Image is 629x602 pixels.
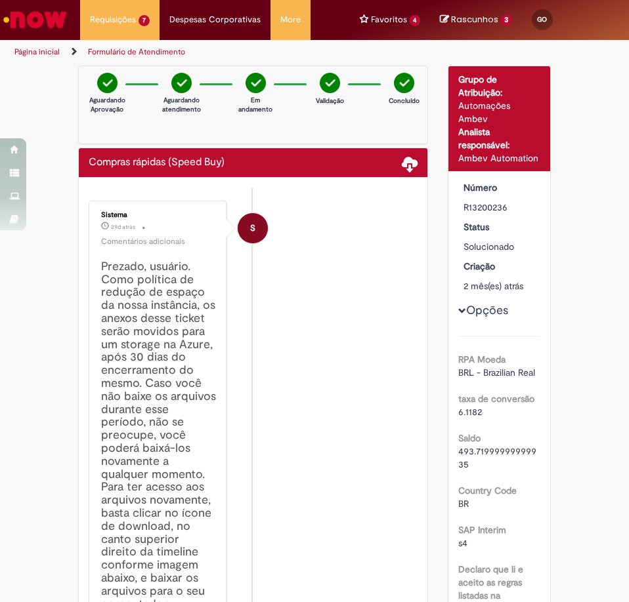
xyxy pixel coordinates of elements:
img: check-circle-green.png [246,73,266,93]
span: Baixar anexos [402,155,418,171]
small: Comentários adicionais [101,236,185,247]
span: S [250,212,255,244]
span: 493.71999999999935 [458,445,536,470]
span: More [280,13,301,26]
p: Concluído [389,96,420,106]
span: 29d atrás [111,223,135,231]
img: ServiceNow [1,7,69,33]
h2: Compras rápidas (Speed Buy) Histórico de tíquete [89,157,225,169]
time: 31/07/2025 00:41:24 [111,223,135,231]
span: s4 [458,537,467,549]
p: Em andamento [238,96,272,115]
div: Analista responsável: [458,125,541,151]
dt: Número [454,181,546,194]
span: Rascunhos [451,13,498,26]
div: Automações Ambev [458,99,541,125]
a: No momento, sua lista de rascunhos tem 3 Itens [440,13,512,26]
p: Aguardando Aprovação [89,96,125,115]
span: 6.1182 [458,406,482,418]
span: 4 [410,15,421,26]
b: RPA Moeda [458,353,506,365]
a: Página inicial [14,47,60,57]
span: 3 [500,14,512,26]
dt: Status [454,220,546,233]
b: taxa de conversão [458,393,534,405]
img: check-circle-green.png [320,73,340,93]
img: check-circle-green.png [171,73,192,93]
a: Formulário de Atendimento [88,47,185,57]
div: Grupo de Atribuição: [458,73,541,99]
span: 7 [139,15,150,26]
div: Solucionado [464,240,536,253]
div: Ambev Automation [458,151,541,165]
p: Aguardando atendimento [162,96,201,115]
p: Validação [316,96,344,106]
div: 19/06/2025 12:55:13 [464,279,536,292]
img: check-circle-green.png [394,73,414,93]
div: Sistema [101,211,216,219]
span: BRL - Brazilian Real [458,367,535,378]
div: R13200236 [464,201,536,214]
b: SAP Interim [458,524,506,536]
ul: Trilhas de página [10,40,305,64]
span: Favoritos [371,13,407,26]
dt: Criação [454,260,546,273]
span: GO [537,15,547,24]
span: 2 mês(es) atrás [464,280,523,292]
b: Saldo [458,432,481,444]
div: System [238,213,268,243]
b: Country Code [458,485,517,496]
span: Despesas Corporativas [169,13,261,26]
span: Requisições [90,13,136,26]
img: check-circle-green.png [97,73,118,93]
span: BR [458,498,469,510]
time: 19/06/2025 12:55:13 [464,280,523,292]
